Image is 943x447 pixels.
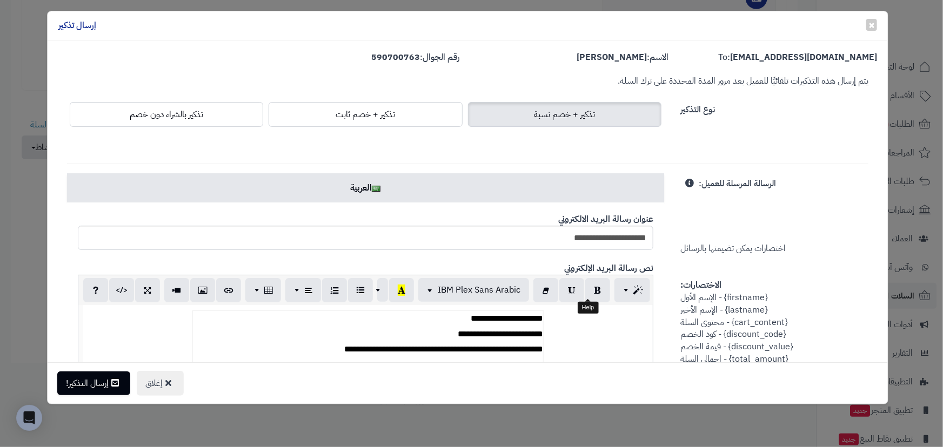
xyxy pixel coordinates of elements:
label: نوع التذكير [680,99,715,116]
strong: الاختصارات: [680,279,721,292]
span: تذكير + خصم نسبة [534,108,595,121]
strong: [EMAIL_ADDRESS][DOMAIN_NAME] [730,51,877,64]
button: إرسال التذكير! [57,371,130,395]
img: ar.png [372,186,380,192]
label: الاسم: [577,51,668,64]
span: تذكير بالشراء دون خصم [130,108,203,121]
div: Open Intercom Messenger [16,405,42,431]
strong: 590700763 [372,51,420,64]
b: عنوان رسالة البريد الالكتروني [558,213,653,226]
span: تذكير + خصم ثابت [336,108,395,121]
span: × [868,17,875,33]
label: رقم الجوال: [372,51,460,64]
label: To: [718,51,877,64]
a: العربية [67,173,664,202]
label: الرسالة المرسلة للعميل: [699,173,776,190]
h4: إرسال تذكير [58,19,96,32]
span: اختصارات يمكن تضيمنها بالرسائل {firstname} - الإسم الأول {lastname} - الإسم الأخير {cart_content}... [680,177,799,402]
button: إغلاق [137,371,184,396]
b: نص رسالة البريد الإلكتروني [564,262,653,275]
div: Help [578,302,599,314]
small: يتم إرسال هذه التذكيرات تلقائيًا للعميل بعد مرور المدة المحددة على ترك السلة. [618,74,868,87]
span: IBM Plex Sans Arabic [438,283,520,296]
strong: [PERSON_NAME] [577,51,647,64]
